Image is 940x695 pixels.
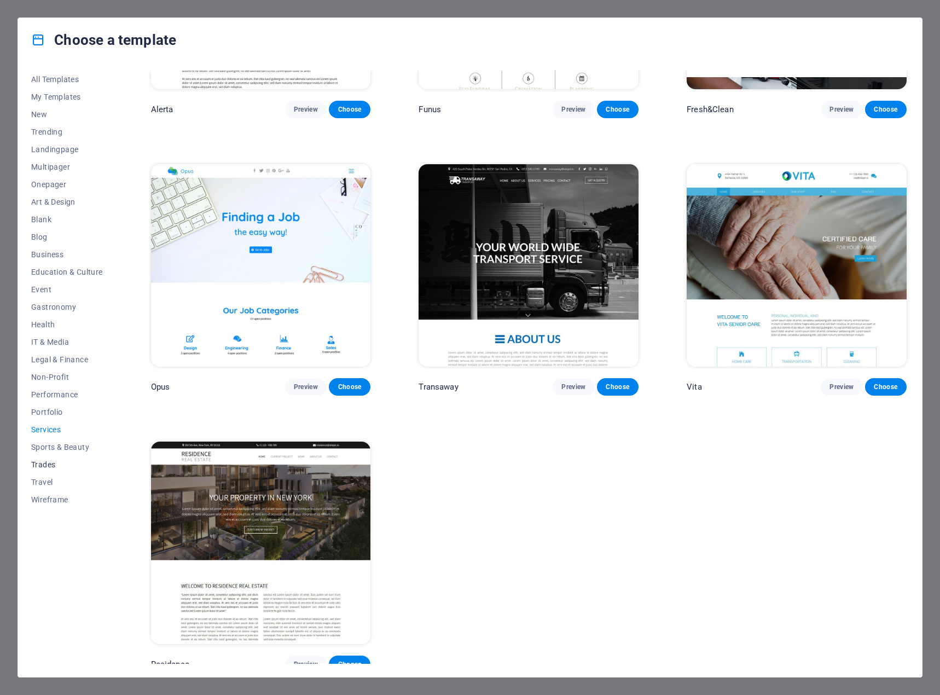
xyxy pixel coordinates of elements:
button: Preview [285,378,327,396]
span: Choose [606,383,630,391]
button: Preview [553,378,594,396]
span: Health [31,320,103,329]
button: Choose [329,656,370,673]
button: Event [31,281,103,298]
button: Services [31,421,103,438]
span: Choose [338,105,362,114]
button: Choose [329,101,370,118]
button: Gastronomy [31,298,103,316]
span: All Templates [31,75,103,84]
span: Trades [31,460,103,469]
span: Wireframe [31,495,103,504]
span: Choose [338,660,362,669]
p: Transaway [419,381,458,392]
button: All Templates [31,71,103,88]
span: Portfolio [31,408,103,416]
button: Travel [31,473,103,491]
span: Education & Culture [31,268,103,276]
span: Blank [31,215,103,224]
span: Legal & Finance [31,355,103,364]
span: Choose [874,383,898,391]
span: Preview [294,383,318,391]
img: Vita [687,164,907,367]
p: Vita [687,381,702,392]
span: Event [31,285,103,294]
span: Performance [31,390,103,399]
span: Preview [561,383,585,391]
button: Preview [285,656,327,673]
span: Choose [874,105,898,114]
button: Preview [553,101,594,118]
button: Health [31,316,103,333]
button: Portfolio [31,403,103,421]
button: Landingpage [31,141,103,158]
button: Blank [31,211,103,228]
span: Choose [606,105,630,114]
span: Gastronomy [31,303,103,311]
button: Education & Culture [31,263,103,281]
button: Choose [865,101,907,118]
button: My Templates [31,88,103,106]
span: Travel [31,478,103,486]
span: Art & Design [31,198,103,206]
span: My Templates [31,92,103,101]
button: Trades [31,456,103,473]
span: Sports & Beauty [31,443,103,451]
p: Residence [151,659,189,670]
button: Preview [821,101,862,118]
h4: Choose a template [31,31,176,49]
button: Legal & Finance [31,351,103,368]
p: Funus [419,104,441,115]
button: Onepager [31,176,103,193]
button: New [31,106,103,123]
span: New [31,110,103,119]
button: Business [31,246,103,263]
img: Opus [151,164,371,367]
button: Non-Profit [31,368,103,386]
span: Landingpage [31,145,103,154]
span: Multipager [31,163,103,171]
span: Preview [829,105,854,114]
span: Non-Profit [31,373,103,381]
button: Choose [597,101,639,118]
button: Blog [31,228,103,246]
span: Preview [829,383,854,391]
p: Fresh&Clean [687,104,734,115]
span: IT & Media [31,338,103,346]
span: Blog [31,233,103,241]
button: Trending [31,123,103,141]
button: Choose [865,378,907,396]
img: Residence [151,442,371,644]
button: Choose [329,378,370,396]
button: Art & Design [31,193,103,211]
span: Preview [294,660,318,669]
img: Transaway [419,164,639,367]
button: Choose [597,378,639,396]
button: Wireframe [31,491,103,508]
button: Sports & Beauty [31,438,103,456]
p: Alerta [151,104,173,115]
span: Preview [561,105,585,114]
span: Onepager [31,180,103,189]
button: Multipager [31,158,103,176]
button: Preview [285,101,327,118]
button: Preview [821,378,862,396]
span: Preview [294,105,318,114]
p: Opus [151,381,170,392]
span: Trending [31,128,103,136]
span: Choose [338,383,362,391]
span: Services [31,425,103,434]
button: IT & Media [31,333,103,351]
button: Performance [31,386,103,403]
span: Business [31,250,103,259]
